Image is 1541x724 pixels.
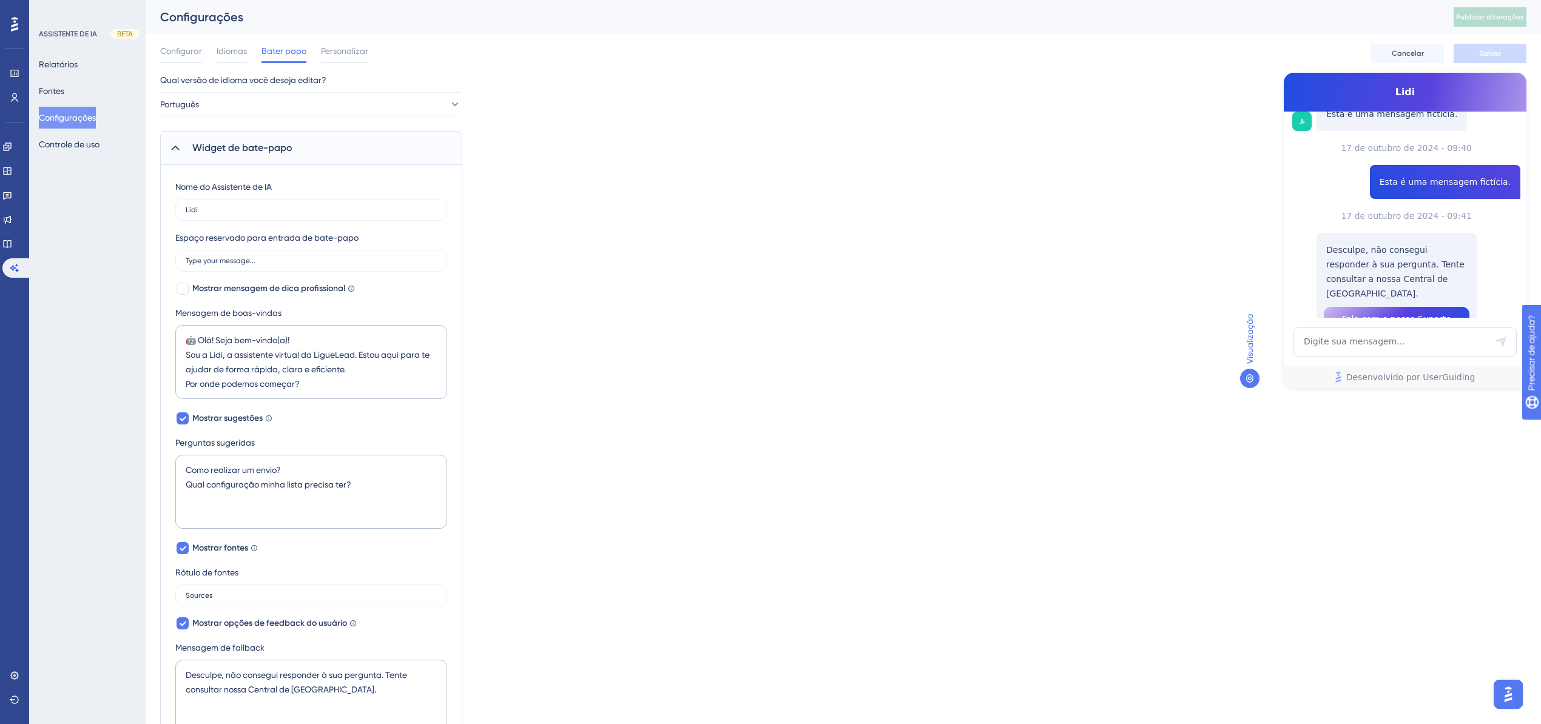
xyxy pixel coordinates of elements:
[1395,86,1415,98] font: Lidi
[39,133,99,155] button: Controle de uso
[192,142,292,153] font: Widget de bate-papo
[1336,204,1476,228] button: 17 de outubro de 2024 - 09:41
[1245,314,1255,364] font: Visualização
[1341,143,1471,153] font: 17 de outubro de 2024 - 09:40
[1324,307,1469,331] button: Fale com o nosso botão de suporte
[1490,676,1526,712] iframe: Iniciador do Assistente de IA do UserGuiding
[192,618,347,628] font: Mostrar opções de feedback do usuário
[39,86,64,96] font: Fontes
[261,46,306,56] font: Bater papo
[39,59,78,69] font: Relatórios
[175,643,265,652] font: Mensagem de fallback
[186,256,437,265] input: Digite sua mensagem...
[1371,44,1444,63] button: Cancelar
[1341,211,1471,221] font: 17 de outubro de 2024 - 09:41
[1336,136,1476,160] button: 17 de outubro de 2024 - 09:40
[1293,327,1517,357] textarea: Entrada de texto do assistente de IA
[1454,7,1526,27] button: Publicar alterações
[1479,49,1501,58] font: Salvar
[1392,49,1424,58] font: Cancelar
[1456,13,1524,21] font: Publicar alterações
[175,438,255,447] font: Perguntas sugeridas
[39,113,96,122] font: Configurações
[39,80,64,102] button: Fontes
[39,53,78,75] button: Relatórios
[39,107,96,129] button: Configurações
[29,5,104,15] font: Precisar de ajuda?
[1326,109,1457,119] font: Esta é uma mensagem fictícia.
[1326,245,1465,298] font: Desculpe, não consegui responder à sua pergunta. Tente consultar a nossa Central de [GEOGRAPHIC_D...
[175,568,238,577] font: Rótulo de fontes
[160,99,199,109] font: Português
[186,591,437,600] input: Fontes
[192,413,263,423] font: Mostrar sugestões
[160,92,461,116] button: Português
[175,182,272,192] font: Nome do Assistente de IA
[39,139,99,149] font: Controle de uso
[192,283,345,293] font: Mostrar mensagem de dica profissional
[175,455,447,529] textarea: Como realizar um envio? Qual configuração minha lista precisa ter?
[1495,336,1507,348] div: Enviar mensagem
[160,46,202,56] font: Configurar
[1342,314,1451,324] font: Fale com o nosso Suporte
[175,308,282,318] font: Mensagem de boas-vindas
[39,30,97,38] font: ASSISTENTE DE IA
[160,75,326,85] font: Qual versão de idioma você deseja editar?
[321,46,368,56] font: Personalizar
[175,325,447,399] textarea: 🤖 Olá! Seja bem-vindo(a)! Sou a Lidi, a assistente virtual da LigueLead. Estou aqui para te ajuda...
[117,30,133,38] font: BETA
[175,233,359,243] font: Espaço reservado para entrada de bate-papo
[1346,372,1475,382] font: Desenvolvido por UserGuiding
[1380,177,1511,187] font: Esta é uma mensagem fictícia.
[217,46,247,56] font: Idiomas
[1454,44,1526,63] button: Salvar
[192,543,248,553] font: Mostrar fontes
[186,206,437,214] input: Assistente de IA
[1296,115,1308,127] img: imagem-do-lançador-texto-alternativo
[160,10,243,24] font: Configurações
